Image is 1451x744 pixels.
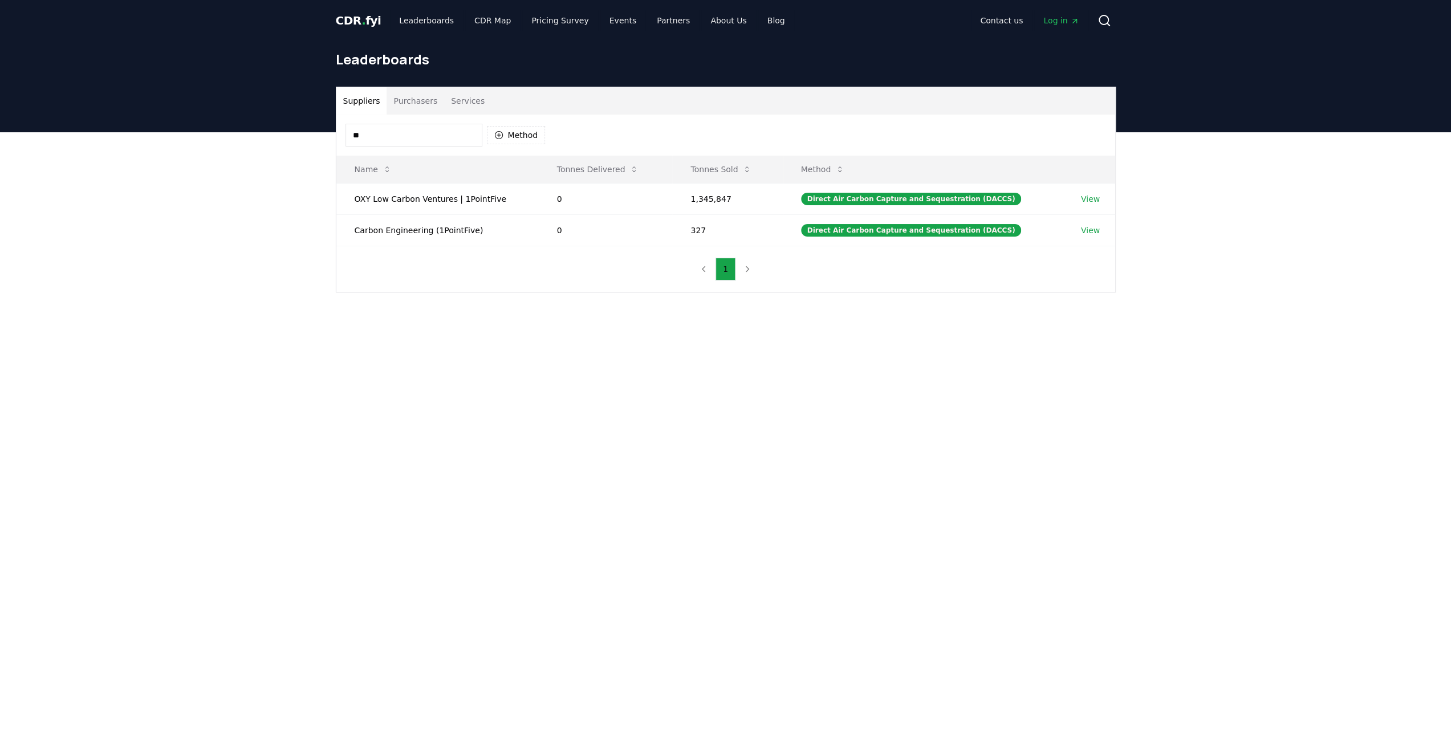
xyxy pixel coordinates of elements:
[336,14,381,27] span: CDR fyi
[801,224,1022,237] div: Direct Air Carbon Capture and Sequestration (DACCS)
[444,87,491,115] button: Services
[672,183,782,214] td: 1,345,847
[346,158,401,181] button: Name
[336,87,387,115] button: Suppliers
[361,14,365,27] span: .
[539,214,673,246] td: 0
[1034,10,1088,31] a: Log in
[336,214,539,246] td: Carbon Engineering (1PointFive)
[758,10,794,31] a: Blog
[971,10,1088,31] nav: Main
[792,158,854,181] button: Method
[971,10,1032,31] a: Contact us
[390,10,463,31] a: Leaderboards
[681,158,761,181] button: Tonnes Sold
[600,10,645,31] a: Events
[801,193,1022,205] div: Direct Air Carbon Capture and Sequestration (DACCS)
[672,214,782,246] td: 327
[1081,225,1100,236] a: View
[548,158,648,181] button: Tonnes Delivered
[522,10,598,31] a: Pricing Survey
[390,10,794,31] nav: Main
[336,50,1116,68] h1: Leaderboards
[648,10,699,31] a: Partners
[1043,15,1079,26] span: Log in
[701,10,755,31] a: About Us
[1081,193,1100,205] a: View
[387,87,444,115] button: Purchasers
[487,126,546,144] button: Method
[716,258,735,280] button: 1
[465,10,520,31] a: CDR Map
[336,13,381,29] a: CDR.fyi
[539,183,673,214] td: 0
[336,183,539,214] td: OXY Low Carbon Ventures | 1PointFive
